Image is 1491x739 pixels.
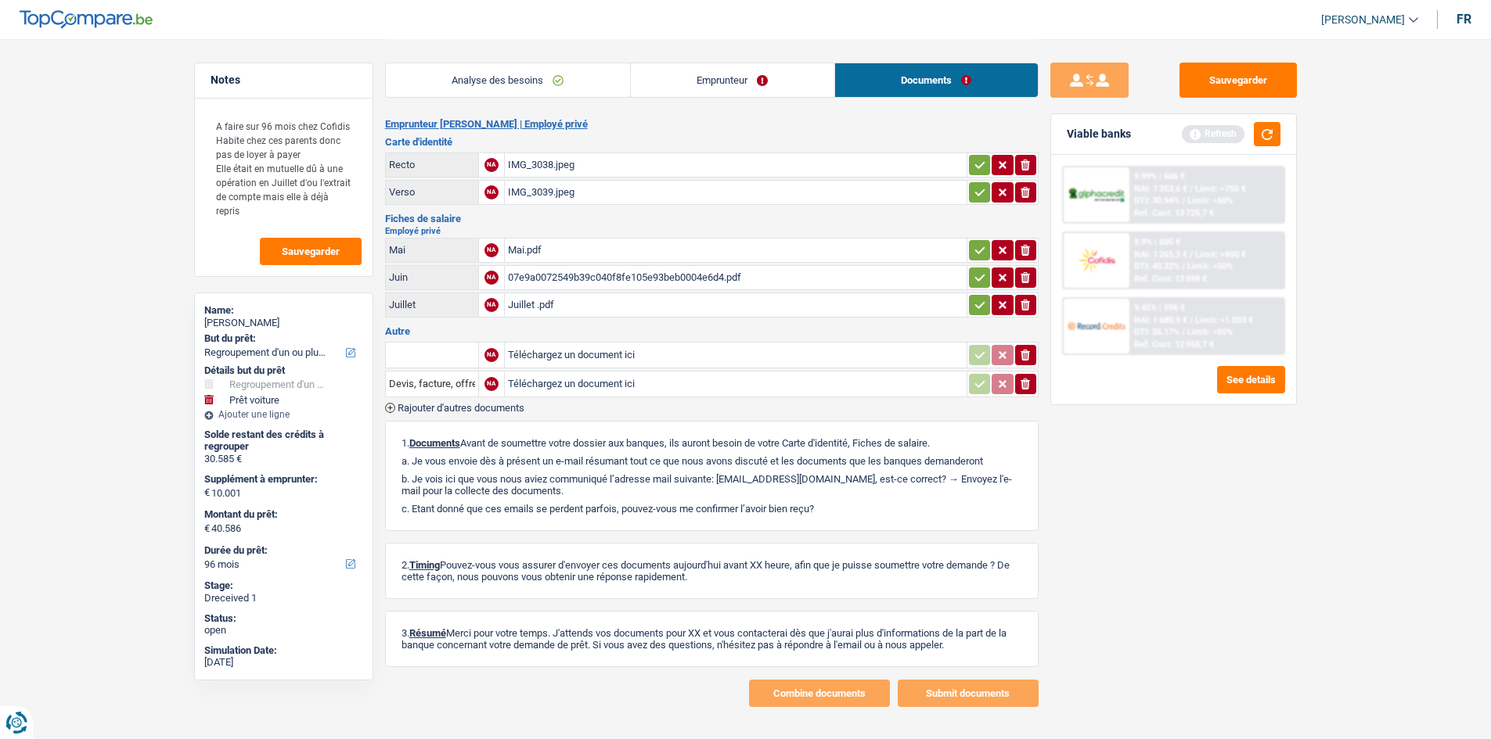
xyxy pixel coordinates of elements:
span: Limit: <65% [1187,327,1233,337]
span: / [1190,184,1193,194]
div: Ajouter une ligne [204,409,363,420]
span: Sauvegarder [282,246,340,256]
span: Rajouter d'autres documents [398,403,524,413]
label: Montant du prêt: [204,508,360,521]
div: 9.45% | 596 € [1134,303,1185,313]
a: [PERSON_NAME] [1309,7,1418,33]
div: Recto [389,159,475,170]
div: Juillet .pdf [508,293,963,317]
div: fr [1457,12,1471,27]
img: Record Credits [1068,311,1125,340]
img: Cofidis [1068,246,1125,274]
span: NAI: 1 265,3 € [1134,249,1187,260]
span: DTI: 40.32% [1134,261,1179,271]
div: open [204,624,363,637]
div: Ref. Cost: 13 598 € [1134,274,1207,284]
img: TopCompare Logo [20,10,153,29]
button: Sauvegarder [1179,63,1297,98]
div: Status: [204,612,363,625]
span: Timing [409,559,440,571]
span: / [1190,249,1193,260]
div: NA [484,243,499,257]
div: 9.9% | 605 € [1134,237,1180,247]
div: 07e9a0072549b39c040f8fe105e93beb0004e6d4.pdf [508,266,963,289]
div: NA [484,185,499,199]
p: b. Je vois ici que vous nous aviez communiqué l’adresse mail suivante: [EMAIL_ADDRESS][DOMAIN_NA... [402,473,1022,497]
div: Refresh [1182,125,1244,142]
span: Limit: >750 € [1195,184,1246,194]
span: NAI: 1 353,6 € [1134,184,1187,194]
div: 30.585 € [204,453,363,465]
div: [PERSON_NAME] [204,317,363,329]
label: But du prêt: [204,332,360,345]
div: Simulation Date: [204,644,363,657]
h5: Notes [211,74,357,87]
div: IMG_3038.jpeg [508,153,963,177]
span: Documents [409,437,460,449]
a: Emprunteur [631,63,834,97]
button: Sauvegarder [260,238,362,265]
h3: Fiches de salaire [385,213,1039,224]
p: 2. Pouvez-vous vous assurer d'envoyer ces documents aujourd'hui avant XX heure, afin que je puiss... [402,559,1022,583]
span: Résumé [409,627,446,639]
div: Solde restant des crédits à regrouper [204,429,363,453]
h3: Autre [385,326,1039,336]
div: IMG_3039.jpeg [508,181,963,204]
span: € [204,486,210,499]
div: NA [484,377,499,391]
p: 3. Merci pour votre temps. J'attends vos documents pour XX et vous contacterai dès que j'aurai p... [402,627,1022,651]
span: DTI: 26.17% [1134,327,1179,337]
label: Durée du prêt: [204,544,360,557]
span: NAI: 1 680,9 € [1134,315,1187,325]
h3: Carte d'identité [385,137,1039,147]
h2: Employé privé [385,227,1039,235]
p: 1. Avant de soumettre votre dossier aux banques, ils auront besoin de votre Carte d'identité, Fic... [402,437,1022,449]
span: Limit: <60% [1187,196,1233,206]
div: Ref. Cost: 12 958,7 € [1134,339,1214,350]
div: Stage: [204,579,363,592]
div: Verso [389,186,475,198]
div: NA [484,271,499,285]
span: Limit: <50% [1187,261,1233,271]
div: Dreceived 1 [204,592,363,604]
div: NA [484,158,499,172]
div: Détails but du prêt [204,364,363,377]
span: / [1182,261,1185,271]
button: Combine documents [749,680,890,707]
div: Ref. Cost: 13 725,7 € [1134,208,1214,218]
div: Viable banks [1067,127,1131,141]
a: Analyse des besoins [386,63,630,97]
div: Mai [389,244,475,256]
div: Name: [204,304,363,317]
span: [PERSON_NAME] [1321,13,1405,27]
div: NA [484,348,499,362]
label: Supplément à emprunter: [204,473,360,486]
div: 9.99% | 606 € [1134,171,1185,181]
a: Documents [835,63,1038,97]
div: [DATE] [204,656,363,669]
button: See details [1217,366,1285,393]
div: Mai.pdf [508,239,963,262]
p: c. Etant donné que ces emails se perdent parfois, pouvez-vous me confirmer l’avoir bien reçu? [402,503,1022,515]
span: Limit: >800 € [1195,249,1246,260]
span: / [1182,196,1185,206]
p: a. Je vous envoie dès à présent un e-mail résumant tout ce que nous avons discuté et les doc... [402,455,1022,467]
div: Juillet [389,299,475,310]
button: Rajouter d'autres documents [385,403,524,413]
div: Juin [389,271,475,283]
span: / [1182,327,1185,337]
span: Limit: >1.033 € [1195,315,1253,325]
span: DTI: 30.94% [1134,196,1179,206]
img: AlphaCredit [1068,186,1125,204]
div: NA [484,298,499,312]
span: € [204,522,210,535]
button: Submit documents [898,680,1039,707]
span: / [1190,315,1193,325]
h2: Emprunteur [PERSON_NAME] | Employé privé [385,118,1039,131]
